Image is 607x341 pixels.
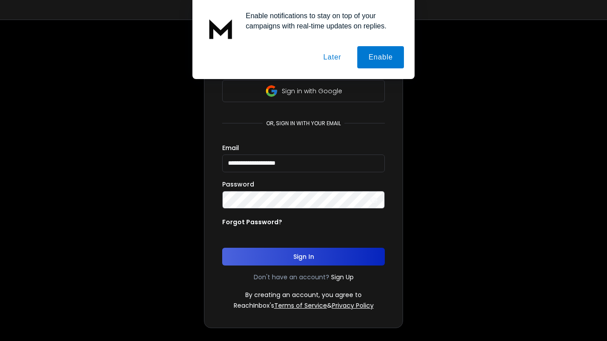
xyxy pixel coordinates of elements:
[222,145,239,151] label: Email
[234,301,374,310] p: ReachInbox's &
[357,46,404,68] button: Enable
[274,301,327,310] a: Terms of Service
[222,218,282,226] p: Forgot Password?
[245,290,362,299] p: By creating an account, you agree to
[222,80,385,102] button: Sign in with Google
[282,87,342,95] p: Sign in with Google
[312,46,352,68] button: Later
[222,248,385,266] button: Sign In
[222,181,254,187] label: Password
[254,273,329,282] p: Don't have an account?
[203,11,239,46] img: notification icon
[331,273,354,282] a: Sign Up
[263,120,344,127] p: or, sign in with your email
[239,11,404,31] div: Enable notifications to stay on top of your campaigns with real-time updates on replies.
[332,301,374,310] a: Privacy Policy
